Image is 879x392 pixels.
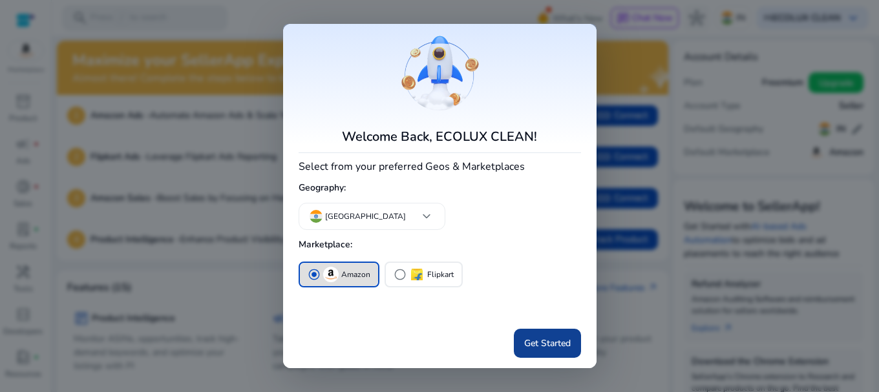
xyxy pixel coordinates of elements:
p: [GEOGRAPHIC_DATA] [325,211,406,222]
h5: Geography: [299,178,581,199]
p: Flipkart [427,268,454,282]
span: Get Started [524,336,571,350]
img: in.svg [310,210,323,223]
span: radio_button_checked [308,268,321,281]
h5: Marketplace: [299,234,581,256]
span: radio_button_unchecked [394,268,407,281]
img: flipkart.svg [409,267,425,282]
img: amazon.svg [323,267,339,282]
button: Get Started [514,329,581,358]
p: Amazon [341,268,370,282]
span: keyboard_arrow_down [419,209,434,224]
